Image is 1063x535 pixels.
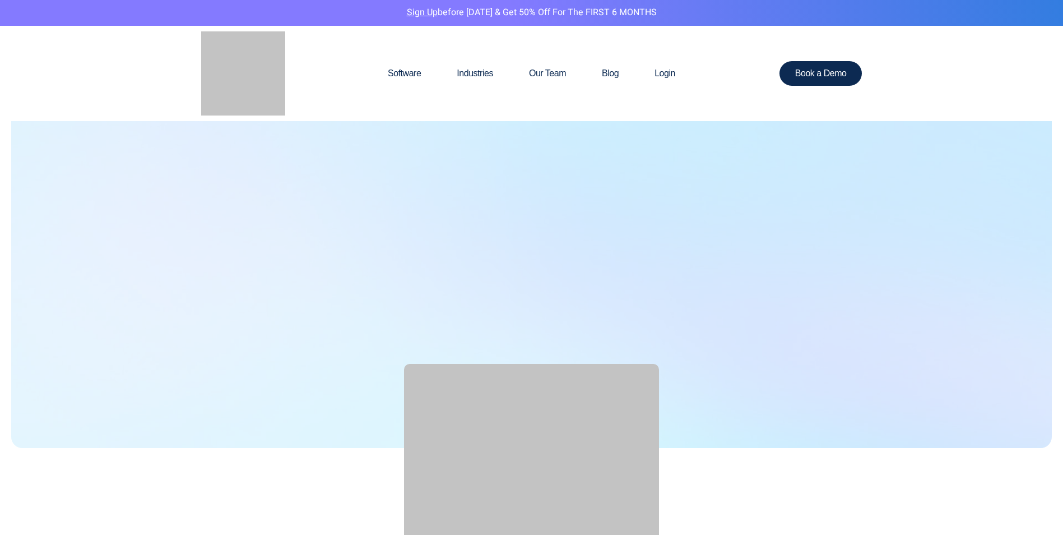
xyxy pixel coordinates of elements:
a: Login [637,47,693,100]
a: Blog [584,47,637,100]
p: before [DATE] & Get 50% Off for the FIRST 6 MONTHS [8,6,1055,20]
a: Book a Demo [779,61,862,86]
a: Industries [439,47,511,100]
span: Book a Demo [795,69,847,78]
a: Software [370,47,439,100]
a: Our Team [511,47,584,100]
a: Sign Up [407,6,438,19]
